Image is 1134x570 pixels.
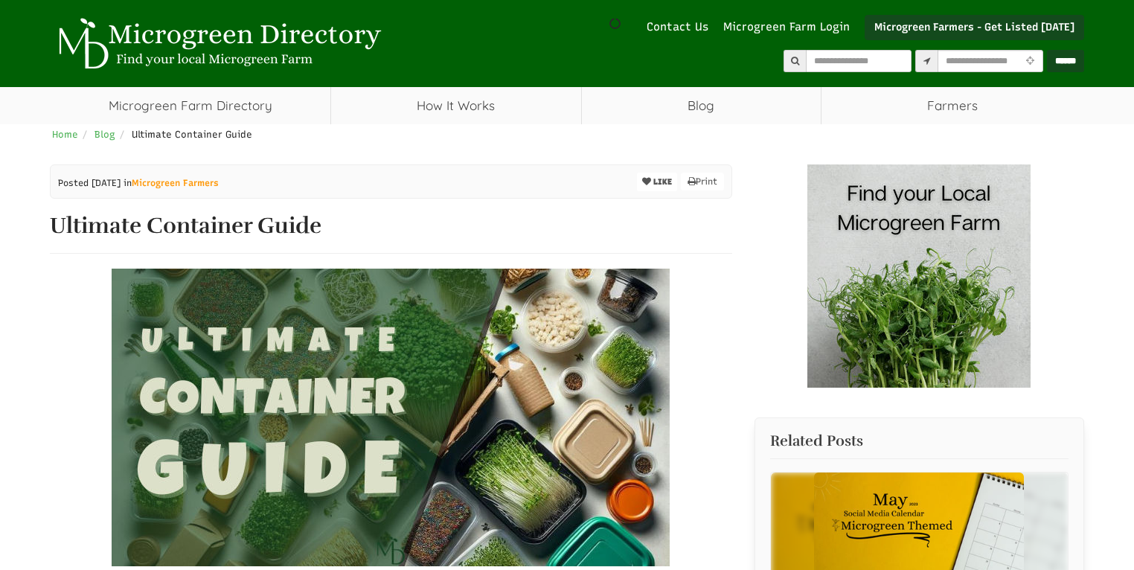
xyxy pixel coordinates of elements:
a: Print [681,173,724,190]
a: Contact Us [639,19,716,35]
a: Home [52,129,78,140]
span: Farmers [821,87,1084,124]
img: Microgreen Directory [50,18,385,70]
a: Blog [582,87,821,124]
span: Posted [58,178,89,188]
a: Microgreen Farmers [132,178,219,188]
img: Banner Ad [807,164,1031,388]
h1: Ultimate Container Guide [50,214,732,238]
a: Blog [94,129,115,140]
i: Use Current Location [1022,57,1038,66]
span: in [124,176,219,190]
button: LIKE [637,173,677,191]
a: Microgreen Farm Directory [50,87,330,124]
span: [DATE] [92,178,121,188]
span: Ultimate Container Guide [132,129,252,140]
img: Ultimate Container Guide [112,269,670,566]
h2: Related Posts [770,433,1069,449]
span: LIKE [651,177,672,187]
a: Microgreen Farmers - Get Listed [DATE] [865,15,1084,40]
a: Microgreen Farm Login [723,19,857,35]
a: How It Works [331,87,580,124]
